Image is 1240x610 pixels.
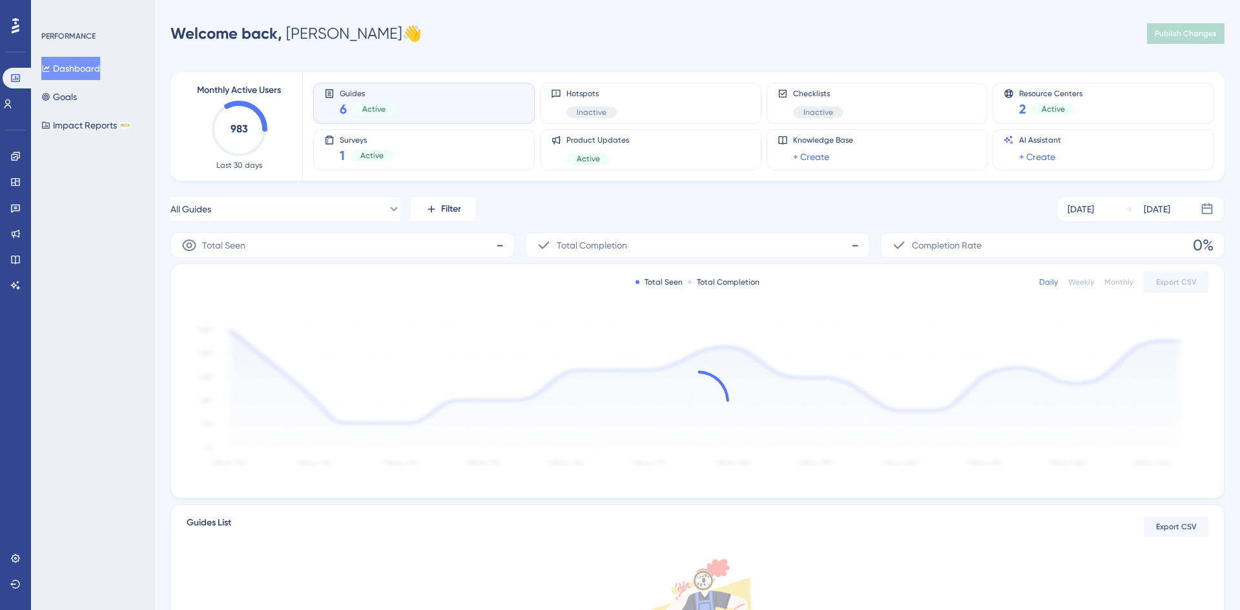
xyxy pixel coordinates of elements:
[340,135,394,144] span: Surveys
[1147,23,1224,44] button: Publish Changes
[803,107,833,117] span: Inactive
[577,107,606,117] span: Inactive
[170,201,211,217] span: All Guides
[1144,201,1170,217] div: [DATE]
[1193,235,1214,256] span: 0%
[216,160,262,170] span: Last 30 days
[41,57,100,80] button: Dashboard
[1019,100,1026,118] span: 2
[360,150,384,161] span: Active
[1104,277,1133,287] div: Monthly
[411,196,475,222] button: Filter
[793,135,853,145] span: Knowledge Base
[577,154,600,164] span: Active
[1156,522,1197,532] span: Export CSV
[197,83,281,98] span: Monthly Active Users
[1144,272,1208,292] button: Export CSV
[851,235,859,256] span: -
[1019,135,1061,145] span: AI Assistant
[1144,516,1208,537] button: Export CSV
[1019,88,1082,97] span: Resource Centers
[231,123,248,135] text: 983
[793,88,843,99] span: Checklists
[41,85,77,108] button: Goals
[1042,104,1065,114] span: Active
[1019,149,1055,165] a: + Create
[688,277,759,287] div: Total Completion
[1155,28,1217,39] span: Publish Changes
[41,114,131,137] button: Impact ReportsBETA
[1068,201,1094,217] div: [DATE]
[41,31,96,41] div: PERFORMANCE
[566,88,617,99] span: Hotspots
[566,135,629,145] span: Product Updates
[1156,277,1197,287] span: Export CSV
[187,515,231,538] span: Guides List
[340,88,396,97] span: Guides
[496,235,504,256] span: -
[362,104,386,114] span: Active
[1039,277,1058,287] div: Daily
[1068,277,1094,287] div: Weekly
[340,147,345,165] span: 1
[170,196,400,222] button: All Guides
[793,149,829,165] a: + Create
[170,24,282,43] span: Welcome back,
[170,23,422,44] div: [PERSON_NAME] 👋
[340,100,347,118] span: 6
[202,238,245,253] span: Total Seen
[557,238,627,253] span: Total Completion
[912,238,982,253] span: Completion Rate
[441,201,461,217] span: Filter
[119,122,131,128] div: BETA
[635,277,683,287] div: Total Seen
